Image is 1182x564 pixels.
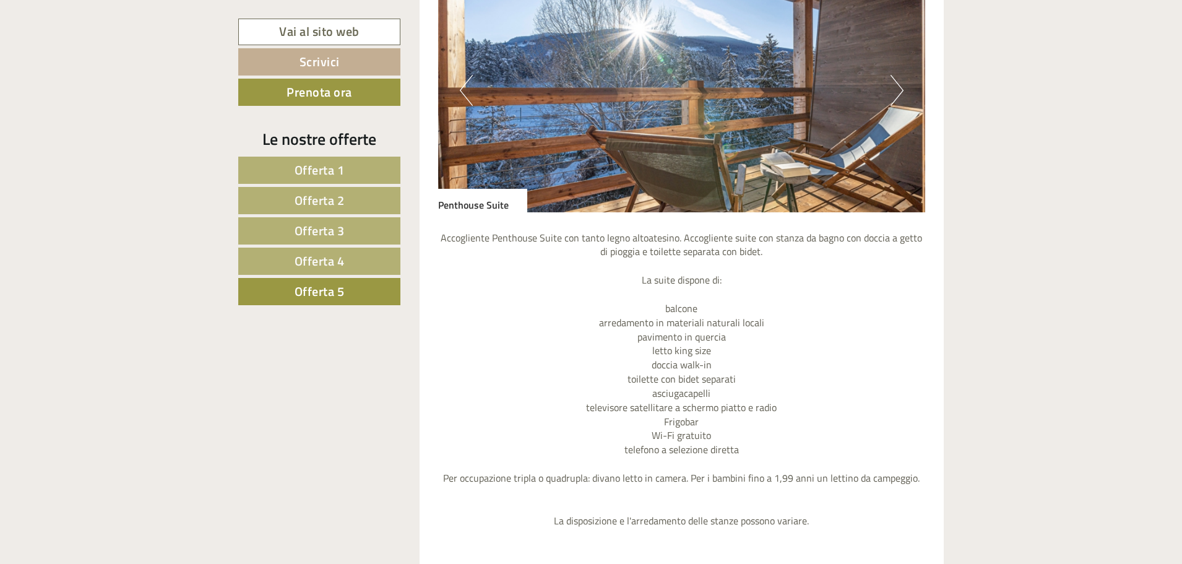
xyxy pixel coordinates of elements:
[460,75,473,106] button: Previous
[438,189,527,212] div: Penthouse Suite
[238,128,400,150] div: Le nostre offerte
[295,282,345,301] span: Offerta 5
[238,19,400,45] a: Vai al sito web
[295,251,345,271] span: Offerta 4
[891,75,904,106] button: Next
[295,191,345,210] span: Offerta 2
[295,221,345,240] span: Offerta 3
[295,160,345,180] span: Offerta 1
[238,79,400,106] a: Prenota ora
[438,231,926,528] p: Accogliente Penthouse Suite con tanto legno altoatesino. Accogliente suite con stanza da bagno co...
[238,48,400,76] a: Scrivici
